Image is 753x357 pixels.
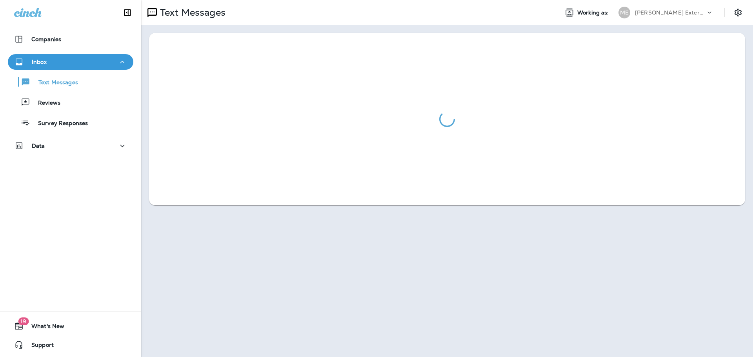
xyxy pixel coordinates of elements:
[8,138,133,154] button: Data
[8,74,133,90] button: Text Messages
[30,120,88,127] p: Survey Responses
[116,5,138,20] button: Collapse Sidebar
[8,54,133,70] button: Inbox
[8,114,133,131] button: Survey Responses
[30,100,60,107] p: Reviews
[31,36,61,42] p: Companies
[32,59,47,65] p: Inbox
[32,143,45,149] p: Data
[24,342,54,351] span: Support
[618,7,630,18] div: ME
[31,79,78,87] p: Text Messages
[577,9,611,16] span: Working as:
[8,337,133,353] button: Support
[18,317,29,325] span: 19
[24,323,64,332] span: What's New
[8,31,133,47] button: Companies
[8,94,133,111] button: Reviews
[635,9,706,16] p: [PERSON_NAME] Exterminating
[8,318,133,334] button: 19What's New
[731,5,745,20] button: Settings
[157,7,226,18] p: Text Messages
